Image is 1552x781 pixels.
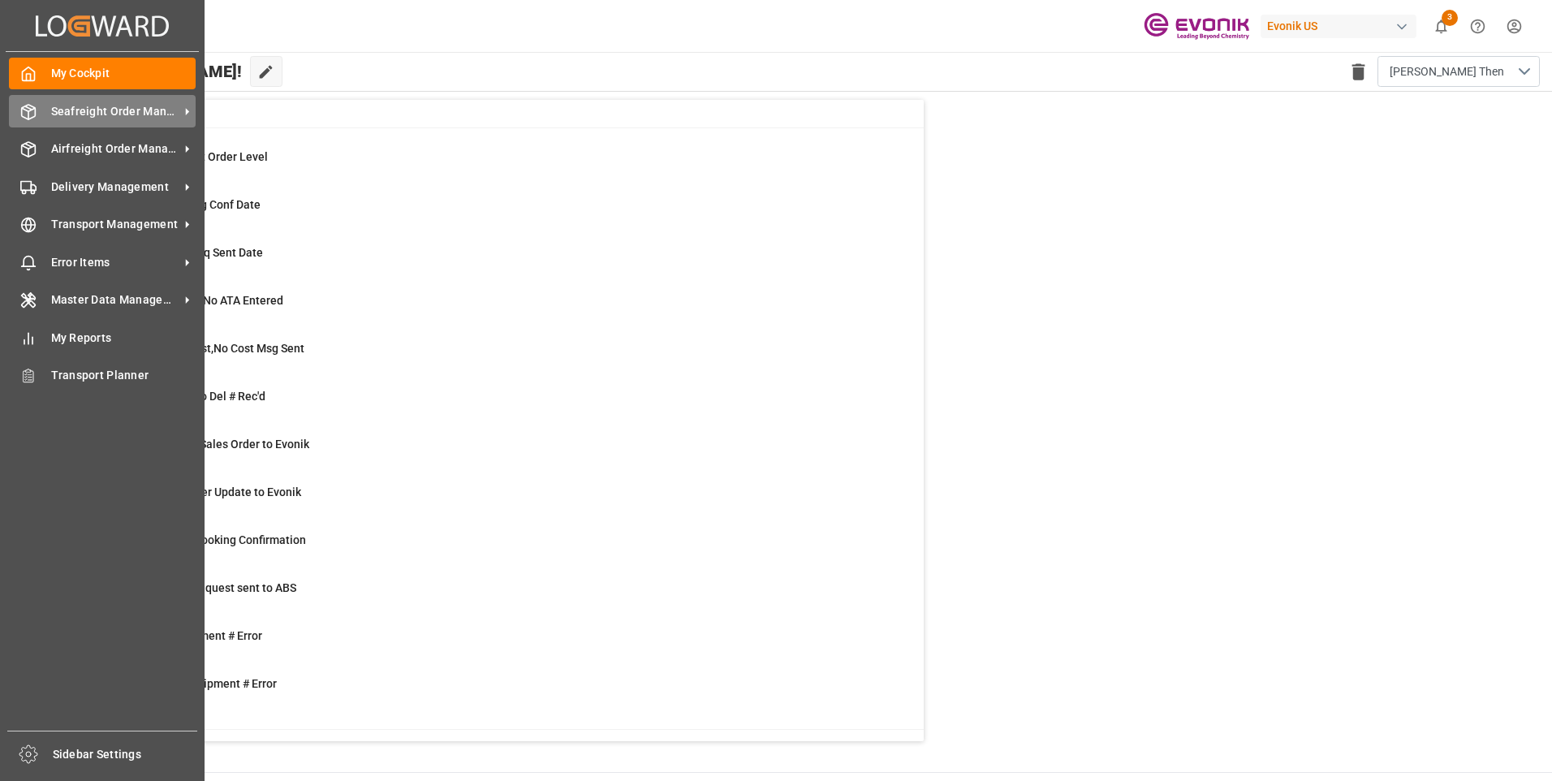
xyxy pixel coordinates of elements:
span: Sidebar Settings [53,746,198,763]
a: 1Pending Bkg Request sent to ABSShipment [84,580,903,614]
button: open menu [1377,56,1540,87]
span: ETD>3 Days Past,No Cost Msg Sent [124,342,304,355]
div: Evonik US [1261,15,1416,38]
a: 5ETD < 3 Days,No Del # Rec'dShipment [84,388,903,422]
span: Airfreight Order Management [51,140,179,157]
a: 2ABS: No Bkg Req Sent DateShipment [84,244,903,278]
a: 0MOT Missing at Order LevelSales Order-IVPO [84,149,903,183]
span: Transport Management [51,216,179,233]
span: 3 [1442,10,1458,26]
img: Evonik-brand-mark-Deep-Purple-RGB.jpeg_1700498283.jpeg [1144,12,1249,41]
span: Seafreight Order Management [51,103,179,120]
a: 33ABS: No Init Bkg Conf DateShipment [84,196,903,231]
a: 16ETA > 10 Days , No ATA EnteredShipment [84,292,903,326]
a: My Reports [9,321,196,353]
span: Error Sales Order Update to Evonik [124,485,301,498]
a: My Cockpit [9,58,196,89]
a: 25ABS: Missing Booking ConfirmationShipment [84,532,903,566]
span: [PERSON_NAME] Then [1390,63,1504,80]
a: 0Error Sales Order Update to EvonikShipment [84,484,903,518]
a: 4Main-Leg Shipment # ErrorShipment [84,628,903,662]
span: Delivery Management [51,179,179,196]
span: Pending Bkg Request sent to ABS [124,581,296,594]
span: Master Data Management [51,291,179,309]
button: Evonik US [1261,11,1423,41]
span: Error Items [51,254,179,271]
a: 1Error on Initial Sales Order to EvonikShipment [84,436,903,470]
a: 3TU : Pre-Leg Shipment # ErrorTransport Unit [84,675,903,710]
span: My Cockpit [51,65,196,82]
button: show 3 new notifications [1423,8,1459,45]
span: Hello [PERSON_NAME]! [67,56,242,87]
span: ABS: Missing Booking Confirmation [124,533,306,546]
a: Transport Planner [9,360,196,391]
button: Help Center [1459,8,1496,45]
span: Error on Initial Sales Order to Evonik [124,438,309,451]
span: My Reports [51,330,196,347]
a: 29ETD>3 Days Past,No Cost Msg SentShipment [84,340,903,374]
span: Transport Planner [51,367,196,384]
